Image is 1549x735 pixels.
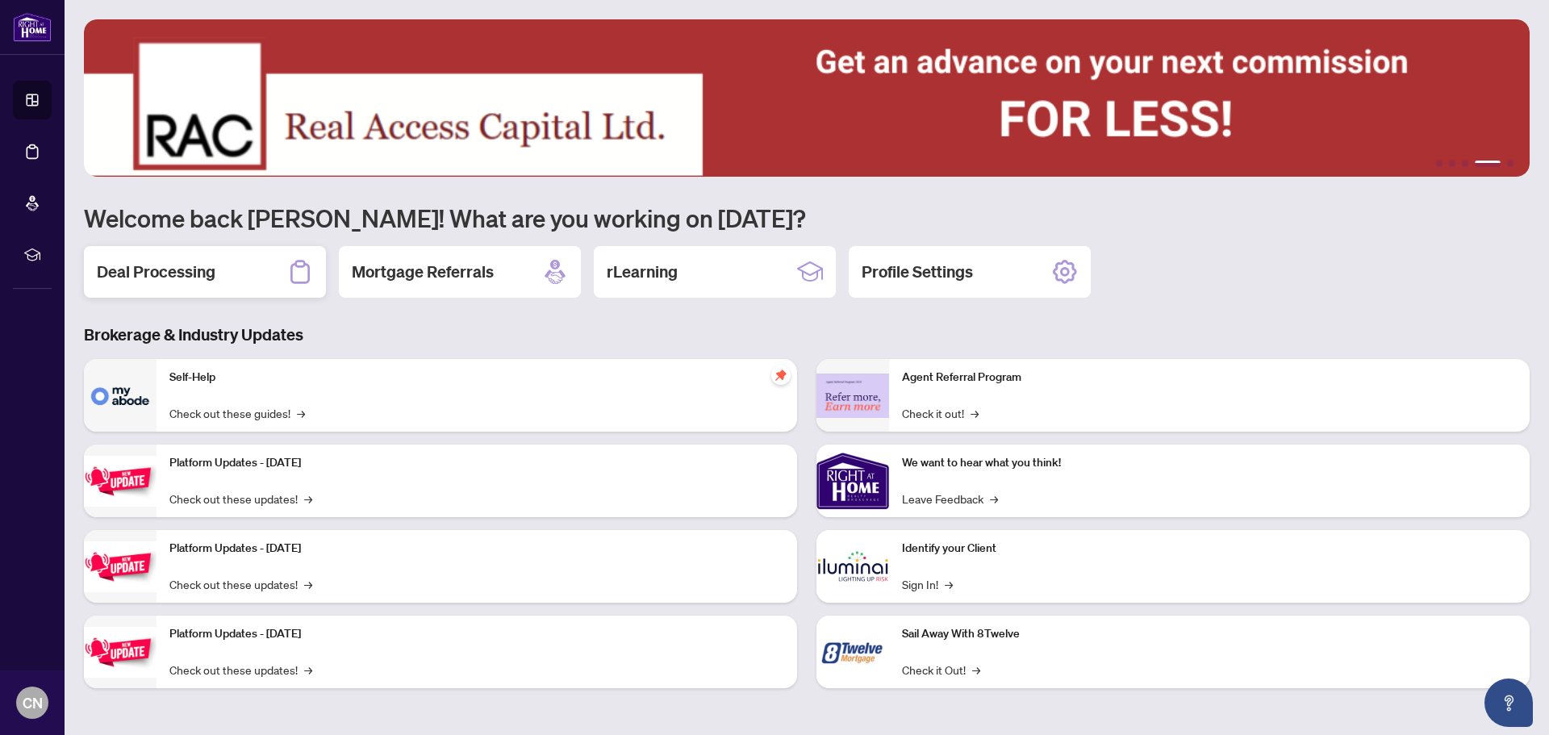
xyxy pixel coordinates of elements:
[902,454,1517,472] p: We want to hear what you think!
[862,261,973,283] h2: Profile Settings
[84,627,157,678] img: Platform Updates - June 23, 2025
[902,625,1517,643] p: Sail Away With 8Twelve
[84,19,1530,177] img: Slide 3
[23,691,43,714] span: CN
[816,445,889,517] img: We want to hear what you think!
[972,661,980,679] span: →
[169,575,312,593] a: Check out these updates!→
[1462,161,1468,167] button: 3
[816,530,889,603] img: Identify your Client
[304,575,312,593] span: →
[169,625,784,643] p: Platform Updates - [DATE]
[771,365,791,385] span: pushpin
[902,369,1517,386] p: Agent Referral Program
[84,541,157,592] img: Platform Updates - July 8, 2025
[169,540,784,558] p: Platform Updates - [DATE]
[902,404,979,422] a: Check it out!→
[169,661,312,679] a: Check out these updates!→
[352,261,494,283] h2: Mortgage Referrals
[84,456,157,507] img: Platform Updates - July 21, 2025
[1507,161,1514,167] button: 5
[1436,161,1443,167] button: 1
[97,261,215,283] h2: Deal Processing
[84,359,157,432] img: Self-Help
[902,490,998,507] a: Leave Feedback→
[902,540,1517,558] p: Identify your Client
[84,324,1530,346] h3: Brokerage & Industry Updates
[169,369,784,386] p: Self-Help
[169,490,312,507] a: Check out these updates!→
[902,661,980,679] a: Check it Out!→
[169,404,305,422] a: Check out these guides!→
[1449,161,1455,167] button: 2
[607,261,678,283] h2: rLearning
[816,616,889,688] img: Sail Away With 8Twelve
[304,661,312,679] span: →
[1475,161,1501,167] button: 4
[971,404,979,422] span: →
[945,575,953,593] span: →
[1484,679,1533,727] button: Open asap
[902,575,953,593] a: Sign In!→
[84,203,1530,233] h1: Welcome back [PERSON_NAME]! What are you working on [DATE]?
[169,454,784,472] p: Platform Updates - [DATE]
[13,12,52,42] img: logo
[297,404,305,422] span: →
[816,374,889,418] img: Agent Referral Program
[304,490,312,507] span: →
[990,490,998,507] span: →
